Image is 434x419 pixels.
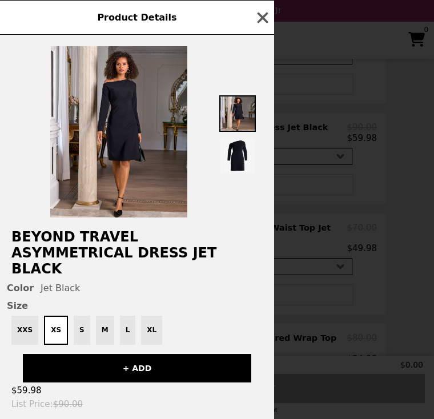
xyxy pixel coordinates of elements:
span: $90.00 [53,399,83,409]
img: Jet Black / XS [50,46,187,217]
span: Color [7,283,34,293]
button: XS [44,316,68,345]
div: Jet Black [7,283,267,293]
img: Thumbnail 1 [219,95,256,132]
img: Thumbnail 2 [219,138,256,174]
span: Product Details [97,12,176,23]
button: + ADD [23,354,251,382]
span: Size [7,300,267,311]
